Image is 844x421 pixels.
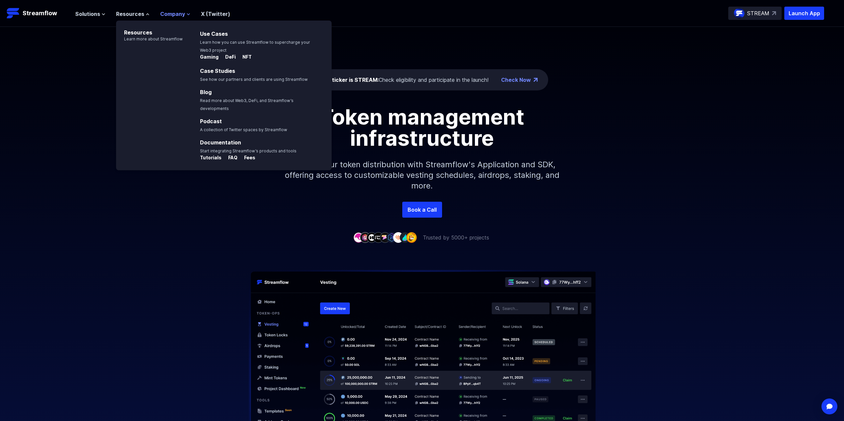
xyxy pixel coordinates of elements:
[200,30,228,37] a: Use Cases
[201,11,230,17] a: X (Twitter)
[406,232,417,242] img: company-9
[380,232,390,242] img: company-5
[239,155,255,162] a: Fees
[239,154,255,161] p: Fees
[116,36,183,42] p: Learn more about Streamflow
[200,148,296,153] span: Start integrating Streamflow’s products and tools
[320,77,379,83] span: The ticker is STREAM:
[772,11,776,15] img: top-right-arrow.svg
[734,8,745,19] img: streamflow-logo-circle.png
[501,76,531,84] a: Check Now
[116,21,183,36] p: Resources
[784,7,824,20] button: Launch App
[200,155,223,162] a: Tutorials
[75,10,105,18] button: Solutions
[200,68,235,74] a: Case Studies
[7,7,20,20] img: Streamflow Logo
[223,155,239,162] a: FAQ
[7,7,69,20] a: Streamflow
[386,232,397,242] img: company-6
[402,202,442,218] a: Book a Call
[200,54,219,60] p: Gaming
[75,10,100,18] span: Solutions
[400,232,410,242] img: company-8
[200,154,222,161] p: Tutorials
[200,127,287,132] span: A collection of Twitter spaces by Streamflow
[534,78,538,82] img: top-right-arrow.png
[200,98,293,111] span: Read more about Web3, DeFi, and Streamflow’s developments
[280,149,565,202] p: Simplify your token distribution with Streamflow's Application and SDK, offering access to custom...
[200,54,220,61] a: Gaming
[360,232,370,242] img: company-2
[728,7,782,20] a: STREAM
[223,154,237,161] p: FAQ
[200,77,308,82] span: See how our partners and clients are using Streamflow
[237,54,252,60] p: NFT
[220,54,236,60] p: DeFi
[220,54,237,61] a: DeFi
[200,40,310,53] span: Learn how you can use Streamflow to supercharge your Web3 project
[273,106,571,149] h1: Token management infrastructure
[423,234,489,241] p: Trusted by 5000+ projects
[116,10,150,18] button: Resources
[160,10,190,18] button: Company
[200,89,212,95] a: Blog
[237,54,252,61] a: NFT
[366,232,377,242] img: company-3
[200,118,222,125] a: Podcast
[320,76,488,84] div: Check eligibility and participate in the launch!
[353,232,364,242] img: company-1
[747,9,769,17] p: STREAM
[23,9,57,18] p: Streamflow
[160,10,185,18] span: Company
[373,232,384,242] img: company-4
[393,232,404,242] img: company-7
[821,398,837,414] div: Open Intercom Messenger
[116,10,144,18] span: Resources
[200,139,241,146] a: Documentation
